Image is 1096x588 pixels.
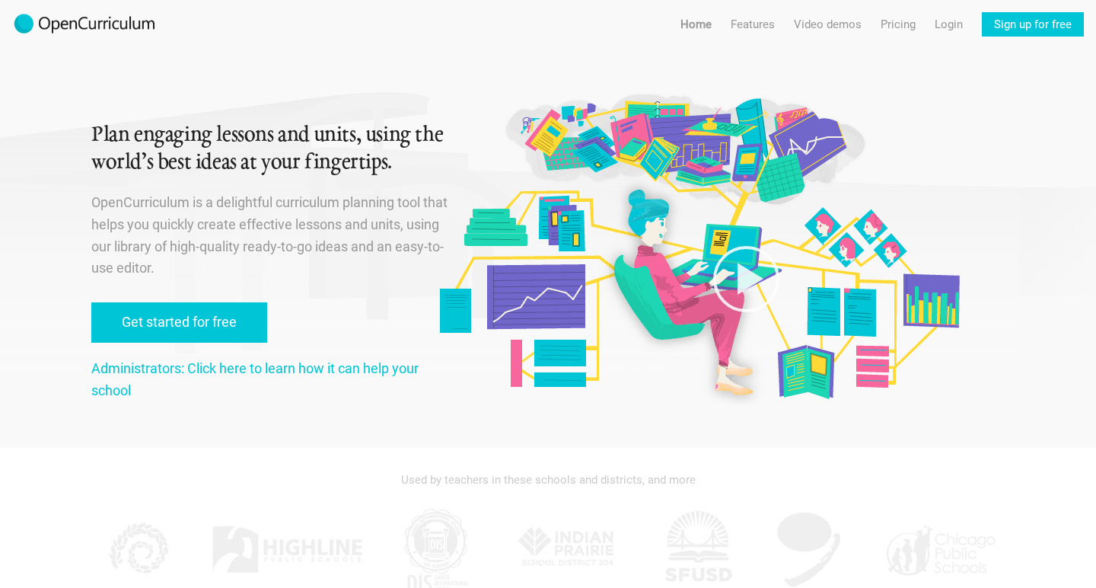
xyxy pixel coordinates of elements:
[12,12,157,37] img: 2017-logo-m.png
[91,302,267,343] a: Get started for free
[731,12,775,37] a: Features
[91,463,1005,497] div: Used by teachers in these schools and districts, and more
[91,360,419,398] a: Administrators: Click here to learn how it can help your school
[982,12,1084,37] a: Sign up for free
[434,91,964,404] img: Original illustration by Malisa Suchanya, Oakland, CA (malisasuchanya.com)
[91,122,451,177] h1: Plan engaging lessons and units, using the world’s best ideas at your fingertips.
[935,12,963,37] a: Login
[680,12,712,37] a: Home
[794,12,862,37] a: Video demos
[91,192,451,280] p: OpenCurriculum is a delightful curriculum planning tool that helps you quickly create effective l...
[881,12,916,37] a: Pricing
